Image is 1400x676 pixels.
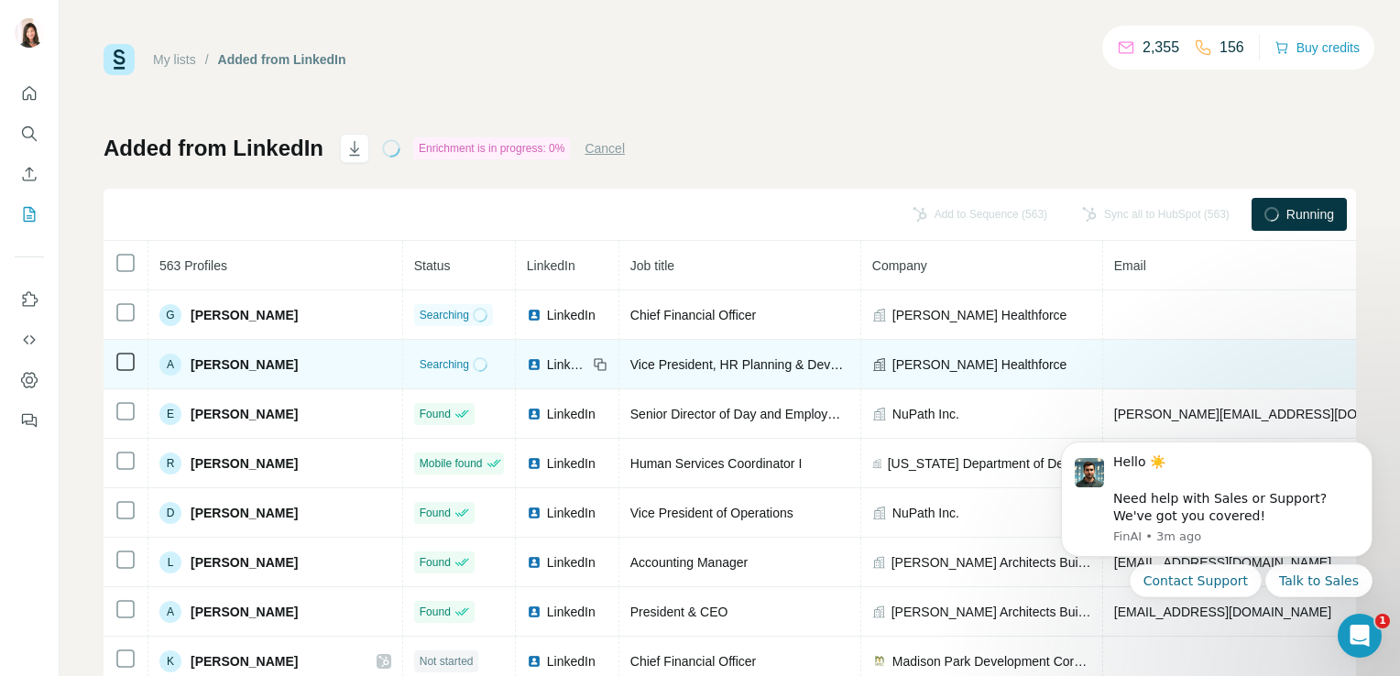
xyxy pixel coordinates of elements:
iframe: Intercom notifications message [1034,420,1400,667]
img: LinkedIn logo [527,407,541,421]
span: LinkedIn [527,258,575,273]
div: A [159,354,181,376]
span: LinkedIn [547,306,596,324]
span: [PERSON_NAME] Healthforce [892,306,1067,324]
img: LinkedIn logo [527,555,541,570]
span: LinkedIn [547,603,596,621]
span: Accounting Manager [630,555,748,570]
span: [PERSON_NAME] Architects Builders [891,603,1091,621]
span: Vice President, HR Planning & Development [630,357,883,372]
span: [PERSON_NAME] Healthforce [892,355,1067,374]
span: LinkedIn [547,405,596,423]
span: NuPath Inc. [892,504,959,522]
span: Found [420,604,451,620]
span: [PERSON_NAME] [191,504,298,522]
span: 563 Profiles [159,258,227,273]
img: LinkedIn logo [527,654,541,669]
button: My lists [15,198,44,231]
span: 1 [1375,614,1390,628]
button: Enrich CSV [15,158,44,191]
img: company-logo [872,654,887,669]
img: LinkedIn logo [527,605,541,619]
span: [PERSON_NAME] [191,454,298,473]
span: LinkedIn [547,504,596,522]
span: President & CEO [630,605,728,619]
span: Running [1286,205,1334,224]
span: Chief Financial Officer [630,308,756,322]
div: Enrichment is in progress: 0% [413,137,570,159]
button: Feedback [15,404,44,437]
span: Found [420,406,451,422]
span: Found [420,505,451,521]
p: 156 [1220,37,1244,59]
button: Quick start [15,77,44,110]
div: A [159,601,181,623]
img: Surfe Logo [104,44,135,75]
span: [PERSON_NAME] [191,553,298,572]
span: Searching [420,356,469,373]
div: G [159,304,181,326]
span: [US_STATE] Department of Developmental Services [888,454,1091,473]
span: [PERSON_NAME] [191,306,298,324]
img: LinkedIn logo [527,506,541,520]
span: LinkedIn [547,454,596,473]
div: R [159,452,181,474]
span: Vice President of Operations [630,506,793,520]
div: Added from LinkedIn [218,50,346,69]
span: Not started [420,653,474,670]
img: LinkedIn logo [527,357,541,372]
button: Buy credits [1274,35,1360,60]
span: [PERSON_NAME] [191,405,298,423]
img: Avatar [15,18,44,48]
span: Found [420,554,451,571]
span: LinkedIn [547,553,596,572]
button: Cancel [585,139,625,158]
span: Chief Financial Officer [630,654,756,669]
p: 2,355 [1143,37,1179,59]
span: Madison Park Development Corporation [892,652,1091,671]
div: E [159,403,181,425]
button: Use Surfe API [15,323,44,356]
span: Human Services Coordinator I [630,456,803,471]
span: NuPath Inc. [892,405,959,423]
span: Company [872,258,927,273]
span: Job title [630,258,674,273]
span: [PERSON_NAME] [191,652,298,671]
div: K [159,650,181,672]
span: Status [414,258,451,273]
button: Search [15,117,44,150]
a: My lists [153,52,196,67]
div: L [159,551,181,573]
span: Searching [420,307,469,323]
span: Mobile found [420,455,483,472]
button: Use Surfe on LinkedIn [15,283,44,316]
span: [PERSON_NAME] Architects Builders [891,553,1091,572]
img: LinkedIn logo [527,456,541,471]
li: / [205,50,209,69]
span: [PERSON_NAME] [191,355,298,374]
button: Dashboard [15,364,44,397]
img: LinkedIn logo [527,308,541,322]
span: LinkedIn [547,652,596,671]
h1: Added from LinkedIn [104,134,323,163]
span: Senior Director of Day and Employment Operations [630,407,923,421]
div: D [159,502,181,524]
span: LinkedIn [547,355,587,374]
iframe: Intercom live chat [1338,614,1382,658]
span: Email [1114,258,1146,273]
span: [PERSON_NAME] [191,603,298,621]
